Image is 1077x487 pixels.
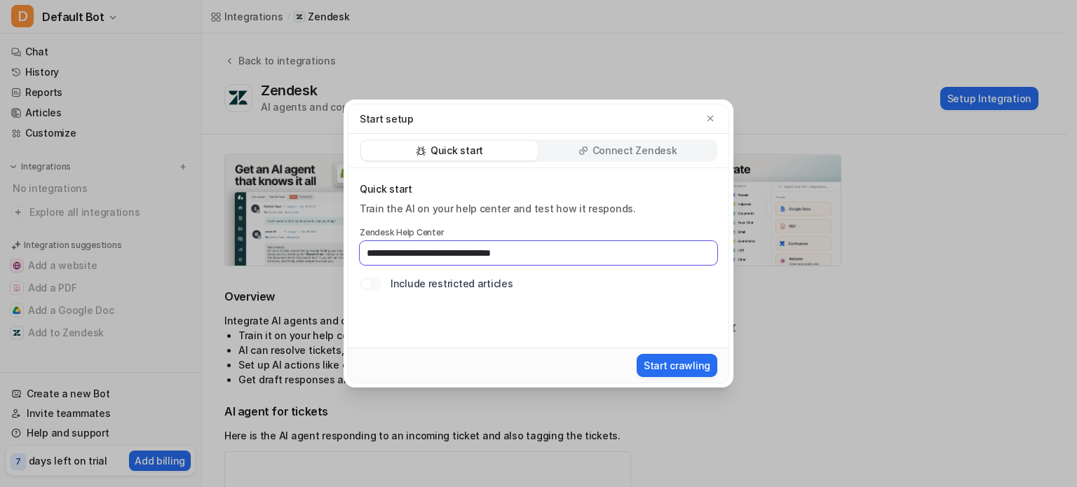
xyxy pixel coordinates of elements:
[592,144,677,158] p: Connect Zendesk
[431,144,483,158] p: Quick start
[360,202,717,216] p: Train the AI on your help center and test how it responds.
[360,227,717,238] label: Zendesk Help Center
[637,354,717,377] button: Start crawling
[360,111,414,126] p: Start setup
[360,182,717,196] p: Quick start
[391,276,513,291] label: Include restricted articles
